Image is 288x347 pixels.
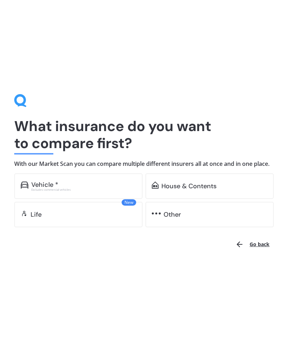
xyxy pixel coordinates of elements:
[21,210,28,217] img: life.f720d6a2d7cdcd3ad642.svg
[161,183,217,190] div: House & Contents
[31,188,136,191] div: Excludes commercial vehicles
[122,199,136,206] span: New
[152,210,161,217] img: other.81dba5aafe580aa69f38.svg
[21,181,28,189] img: car.f15378c7a67c060ca3f3.svg
[152,181,159,189] img: home-and-contents.b802091223b8502ef2dd.svg
[14,160,274,168] h4: With our Market Scan you can compare multiple different insurers all at once and in one place.
[31,211,42,218] div: Life
[164,211,181,218] div: Other
[14,118,274,152] h1: What insurance do you want to compare first?
[31,181,58,188] div: Vehicle *
[231,236,274,253] button: Go back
